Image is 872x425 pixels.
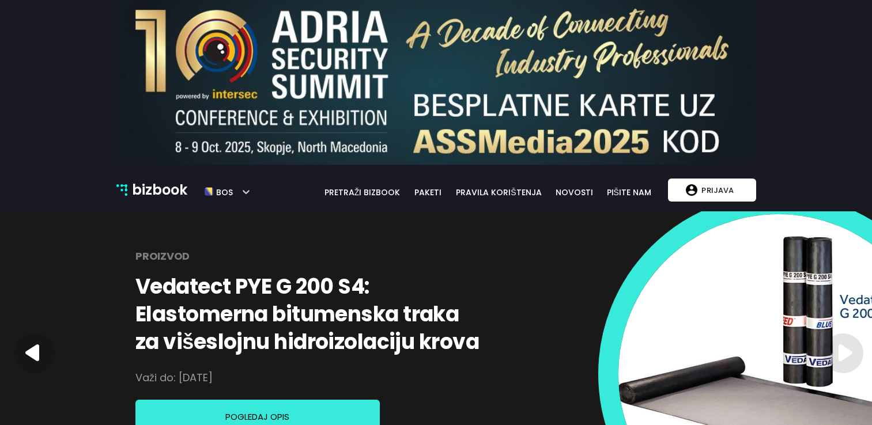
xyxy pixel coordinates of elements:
a: pretraži bizbook [317,186,408,199]
img: bos [205,183,213,202]
p: Važi do: [DATE] [135,366,213,389]
h2: Proizvod [135,245,190,268]
p: Prijava [697,179,738,201]
a: paketi [407,186,448,199]
img: account logo [686,184,697,196]
a: novosti [549,186,600,199]
p: bizbook [132,179,187,201]
a: bizbook [116,179,188,201]
h1: Vedatect PYE G 200 S4: Elastomerna bitumenska traka za višeslojnu hidroizolaciju krova i građevine [135,273,484,356]
a: pravila korištenja [448,186,549,199]
button: Prijava [668,179,756,202]
a: pišite nam [600,186,658,199]
img: bizbook [116,184,128,196]
h5: bos [213,183,233,198]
